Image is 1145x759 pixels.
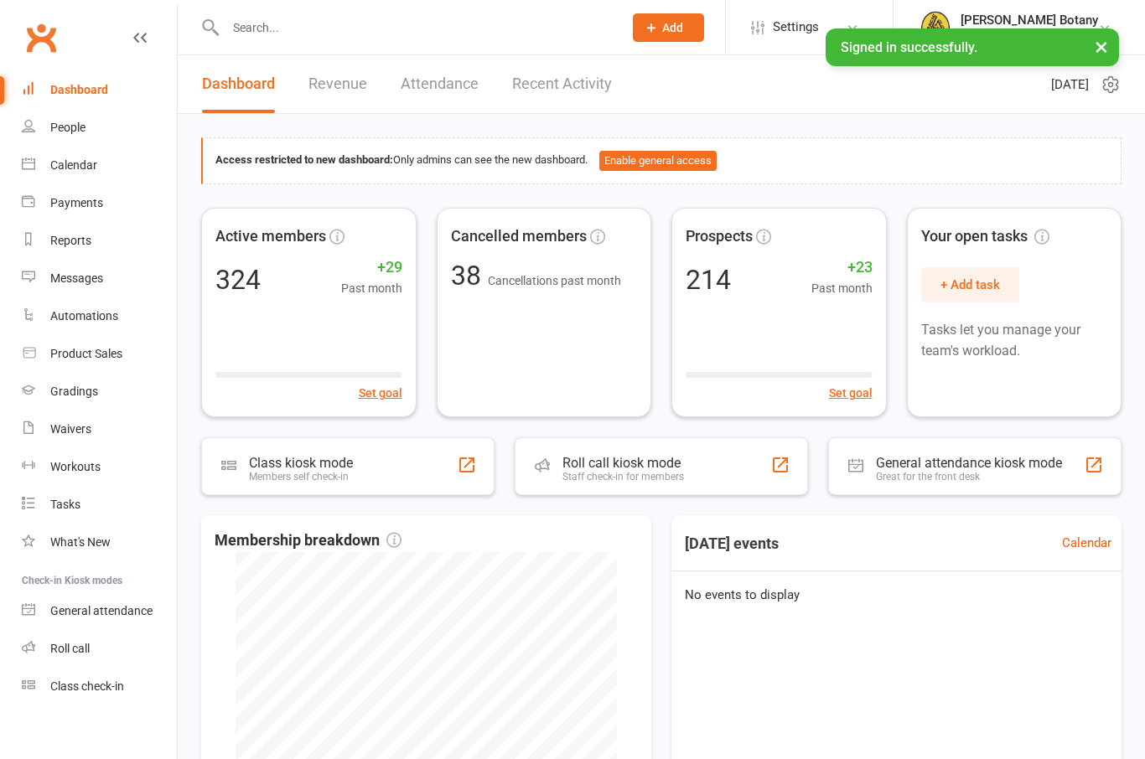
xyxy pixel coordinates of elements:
div: Product Sales [50,347,122,360]
a: Dashboard [22,71,177,109]
div: Staff check-in for members [562,471,684,483]
div: Class kiosk mode [249,455,353,471]
a: Payments [22,184,177,222]
div: Dashboard [50,83,108,96]
span: Membership breakdown [215,529,402,553]
a: Attendance [401,55,479,113]
a: Product Sales [22,335,177,373]
button: × [1086,28,1117,65]
button: + Add task [921,267,1019,302]
a: Gradings [22,373,177,410]
a: Clubworx [20,17,62,59]
button: Add [633,13,704,42]
span: Signed in successfully. [841,39,977,55]
div: Only admins can see the new dashboard. [215,151,1108,171]
span: +23 [811,256,873,280]
button: Set goal [829,384,873,402]
div: Class check-in [50,679,124,693]
span: 38 [451,260,488,292]
div: No events to display [665,571,1128,618]
div: 214 [686,266,731,293]
div: General attendance [50,604,153,617]
div: [PERSON_NAME] Botany [961,13,1098,28]
div: Workouts [50,460,101,473]
span: [DATE] [1051,75,1089,95]
div: Tasks [50,498,80,511]
div: 324 [215,266,261,293]
h3: [DATE] events [671,529,792,559]
a: Class kiosk mode [22,668,177,705]
div: Reports [50,234,91,247]
div: Waivers [50,422,91,436]
div: What's New [50,535,111,549]
div: People [50,121,85,134]
div: Roll call [50,642,90,655]
a: Dashboard [202,55,275,113]
div: General attendance kiosk mode [876,455,1062,471]
div: Roll call kiosk mode [562,455,684,471]
input: Search... [220,16,611,39]
span: Add [662,21,683,34]
span: Past month [811,279,873,297]
a: Calendar [22,147,177,184]
span: +29 [341,256,402,280]
span: Cancelled members [451,225,587,249]
a: People [22,109,177,147]
div: Gradings [50,385,98,398]
a: Calendar [1062,533,1111,553]
a: Roll call [22,630,177,668]
span: Settings [773,8,819,46]
a: Reports [22,222,177,260]
div: Great for the front desk [876,471,1062,483]
a: General attendance kiosk mode [22,592,177,630]
span: Your open tasks [921,225,1049,249]
span: Active members [215,225,326,249]
div: Payments [50,196,103,209]
span: Past month [341,279,402,297]
span: Prospects [686,225,753,249]
p: Tasks let you manage your team's workload. [921,319,1108,362]
div: Members self check-in [249,471,353,483]
a: Recent Activity [512,55,612,113]
span: Cancellations past month [488,274,621,287]
a: What's New [22,524,177,561]
button: Enable general access [599,151,717,171]
a: Waivers [22,410,177,448]
div: Messages [50,271,103,285]
div: Automations [50,309,118,323]
strong: Access restricted to new dashboard: [215,153,393,166]
a: Workouts [22,448,177,486]
a: Messages [22,260,177,297]
div: Calendar [50,158,97,172]
button: Set goal [359,384,402,402]
div: [PERSON_NAME] Botany [961,28,1098,43]
a: Revenue [308,55,367,113]
img: thumb_image1629331612.png [919,11,952,44]
a: Tasks [22,486,177,524]
a: Automations [22,297,177,335]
